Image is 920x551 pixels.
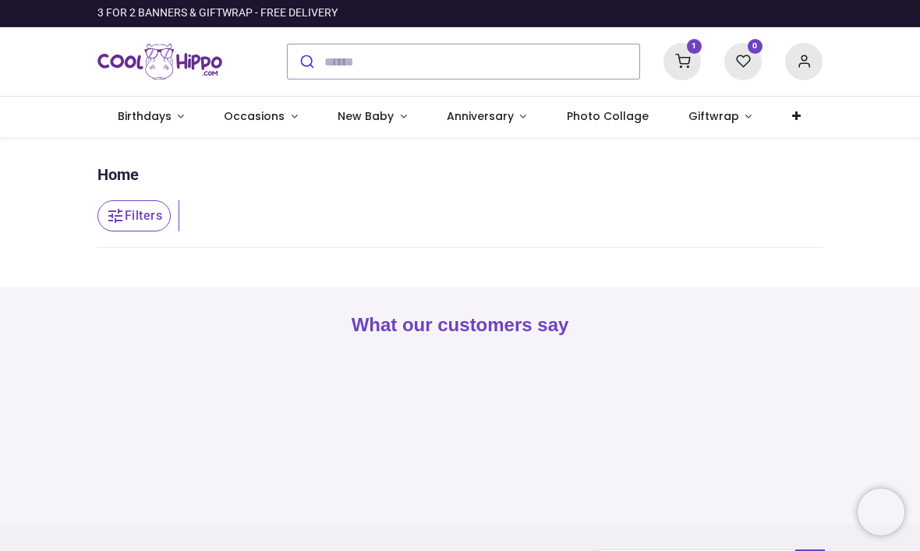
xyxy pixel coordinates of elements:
[224,108,285,124] span: Occasions
[687,39,702,54] sup: 1
[447,108,514,124] span: Anniversary
[663,55,701,67] a: 1
[97,40,222,83] img: Cool Hippo
[288,44,324,79] button: Submit
[567,108,649,124] span: Photo Collage
[97,97,204,137] a: Birthdays
[97,164,139,185] a: Home
[724,55,762,67] a: 0
[204,97,318,137] a: Occasions
[97,40,222,83] a: Logo of Cool Hippo
[426,97,547,137] a: Anniversary
[858,489,904,535] iframe: Brevo live chat
[338,108,394,124] span: New Baby
[97,5,338,21] div: 3 FOR 2 BANNERS & GIFTWRAP - FREE DELIVERY
[688,108,739,124] span: Giftwrap
[495,5,823,21] iframe: Customer reviews powered by Trustpilot
[748,39,763,54] sup: 0
[318,97,427,137] a: New Baby
[668,97,772,137] a: Giftwrap
[97,312,823,338] h2: What our customers say
[118,108,172,124] span: Birthdays
[97,200,171,231] button: Filters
